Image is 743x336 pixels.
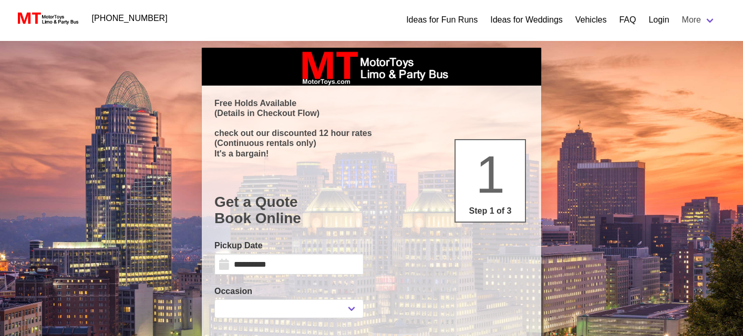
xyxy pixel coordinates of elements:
h1: Get a Quote Book Online [214,194,529,227]
a: Ideas for Weddings [490,14,563,26]
p: check out our discounted 12 hour rates [214,128,529,138]
a: Ideas for Fun Runs [406,14,478,26]
img: box_logo_brand.jpeg [293,48,450,86]
a: Login [648,14,669,26]
label: Pickup Date [214,239,364,252]
p: Step 1 of 3 [460,205,521,217]
a: More [676,9,722,30]
label: Occasion [214,285,364,298]
a: FAQ [619,14,636,26]
a: Vehicles [575,14,607,26]
a: [PHONE_NUMBER] [86,8,174,29]
span: 1 [476,145,505,204]
p: Free Holds Available [214,98,529,108]
p: (Continuous rentals only) [214,138,529,148]
p: It's a bargain! [214,149,529,159]
img: MotorToys Logo [15,11,79,26]
p: (Details in Checkout Flow) [214,108,529,118]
